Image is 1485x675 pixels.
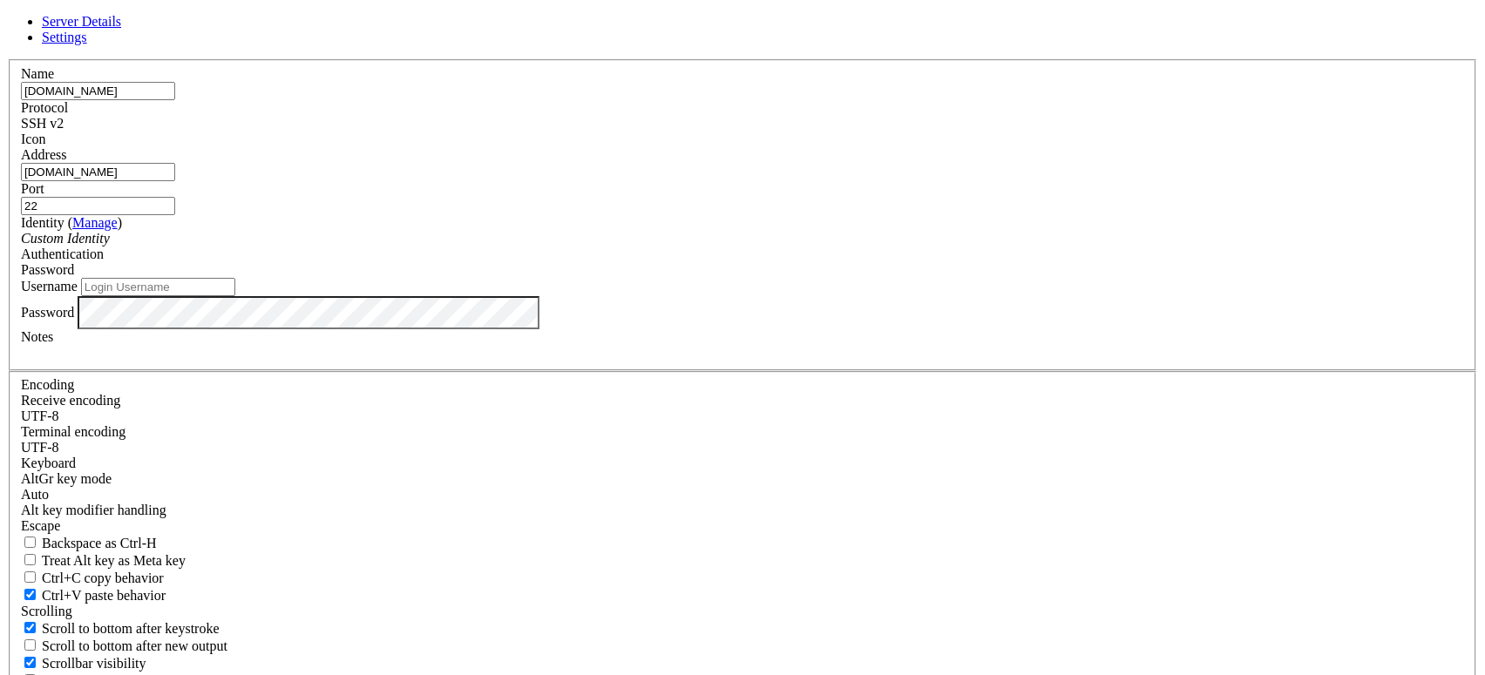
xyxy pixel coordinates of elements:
[21,132,45,146] label: Icon
[21,116,64,131] span: SSH v2
[21,487,1464,503] div: Auto
[21,100,68,115] label: Protocol
[21,487,49,502] span: Auto
[42,30,87,44] a: Settings
[21,604,72,618] label: Scrolling
[42,553,186,568] span: Treat Alt key as Meta key
[21,440,1464,456] div: UTF-8
[21,503,166,517] label: Controls how the Alt key is handled. Escape: Send an ESC prefix. 8-Bit: Add 128 to the typed char...
[21,553,186,568] label: Whether the Alt key acts as a Meta key or as a distinct Alt key.
[21,518,60,533] span: Escape
[21,588,166,603] label: Ctrl+V pastes if true, sends ^V to host if false. Ctrl+Shift+V sends ^V to host if true, pastes i...
[21,262,74,277] span: Password
[21,536,157,550] label: If true, the backspace should send BS ('\x08', aka ^H). Otherwise the backspace key should send '...
[21,638,227,653] label: Scroll to bottom after new output.
[21,163,175,181] input: Host Name or IP
[21,279,78,294] label: Username
[24,639,36,651] input: Scroll to bottom after new output
[21,408,1464,424] div: UTF-8
[42,656,146,671] span: Scrollbar visibility
[21,215,122,230] label: Identity
[21,656,146,671] label: The vertical scrollbar mode.
[21,440,59,455] span: UTF-8
[42,621,220,636] span: Scroll to bottom after keystroke
[21,393,120,408] label: Set the expected encoding for data received from the host. If the encodings do not match, visual ...
[42,536,157,550] span: Backspace as Ctrl-H
[21,518,1464,534] div: Escape
[21,304,74,319] label: Password
[21,231,1464,246] div: Custom Identity
[42,638,227,653] span: Scroll to bottom after new output
[21,82,175,100] input: Server Name
[21,246,104,261] label: Authentication
[42,588,166,603] span: Ctrl+V paste behavior
[21,329,53,344] label: Notes
[24,657,36,668] input: Scrollbar visibility
[21,621,220,636] label: Whether to scroll to the bottom on any keystroke.
[24,622,36,633] input: Scroll to bottom after keystroke
[72,215,118,230] a: Manage
[21,456,76,470] label: Keyboard
[68,215,122,230] span: ( )
[42,570,164,585] span: Ctrl+C copy behavior
[21,66,54,81] label: Name
[21,377,74,392] label: Encoding
[21,147,66,162] label: Address
[21,181,44,196] label: Port
[24,537,36,548] input: Backspace as Ctrl-H
[81,278,235,296] input: Login Username
[21,231,110,246] i: Custom Identity
[21,197,175,215] input: Port Number
[42,14,121,29] a: Server Details
[21,570,164,585] label: Ctrl-C copies if true, send ^C to host if false. Ctrl-Shift-C sends ^C to host if true, copies if...
[21,408,59,423] span: UTF-8
[21,116,1464,132] div: SSH v2
[21,471,112,486] label: Set the expected encoding for data received from the host. If the encodings do not match, visual ...
[24,554,36,565] input: Treat Alt key as Meta key
[21,262,1464,278] div: Password
[24,589,36,600] input: Ctrl+V paste behavior
[24,571,36,583] input: Ctrl+C copy behavior
[21,424,125,439] label: The default terminal encoding. ISO-2022 enables character map translations (like graphics maps). ...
